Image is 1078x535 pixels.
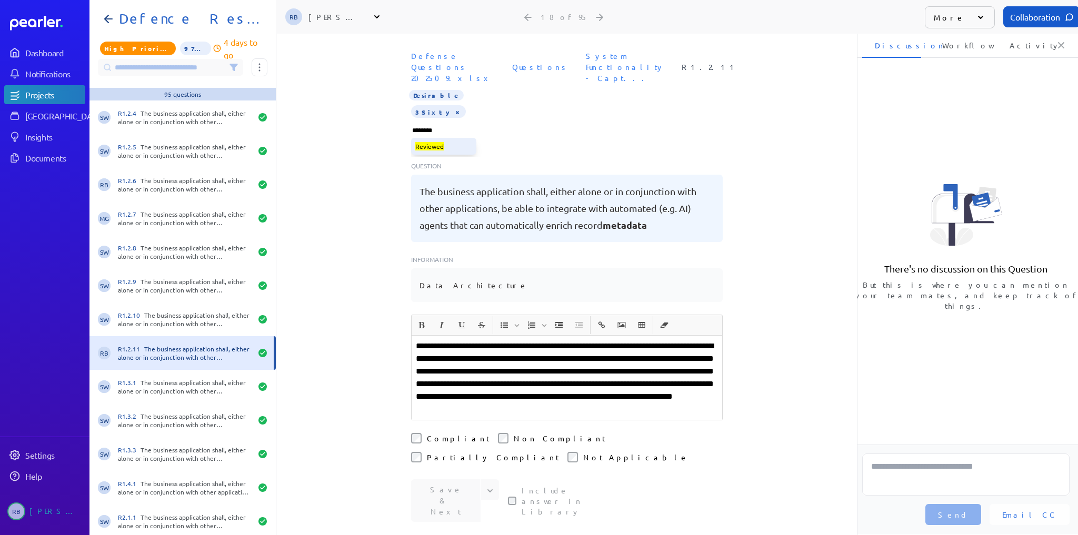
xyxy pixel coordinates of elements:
[118,345,144,353] span: R1.2.11
[29,502,82,520] div: [PERSON_NAME]
[118,412,252,429] div: The business application shall, either alone or in conjunction with other applications support do...
[930,33,989,58] li: Workflow
[452,316,471,334] span: Underline
[655,316,673,334] button: Clear Formatting
[884,263,1047,275] p: There's no discussion on this Question
[118,277,141,286] span: R1.2.9
[412,316,431,334] span: Bold
[472,316,491,334] span: Strike through
[25,89,84,100] div: Projects
[118,513,141,521] span: R2.1.1
[118,210,141,218] span: R1.2.7
[934,12,965,23] p: More
[118,176,141,185] span: R1.2.6
[25,450,84,460] div: Settings
[570,316,588,334] span: Decrease Indent
[655,316,674,334] span: Clear Formatting
[495,316,521,334] span: Insert Unordered List
[100,42,176,55] span: Priority
[4,127,85,146] a: Insights
[420,277,528,294] pre: Data Architecture
[415,142,444,150] mark: Reviewed
[407,46,500,88] span: Document: Defense Questions 202509.xlsx
[118,412,141,420] span: R1.3.2
[4,467,85,486] a: Help
[4,148,85,167] a: Documents
[550,316,568,334] button: Increase Indent
[411,161,723,170] p: Question
[613,316,631,334] button: Insert Image
[508,497,516,505] input: This checkbox controls whether your answer will be included in the Answer Library for future use
[411,255,723,264] p: Information
[593,316,611,334] button: Insert link
[508,57,573,77] span: Sheet: Questions
[612,316,631,334] span: Insert Image
[118,277,252,294] div: The business application shall, either alone or in conjunction with other applications allow auth...
[118,143,141,151] span: R1.2.5
[98,380,111,393] span: Steve Whittington
[523,316,541,334] button: Insert Ordered List
[4,106,85,125] a: [GEOGRAPHIC_DATA]
[118,311,252,328] div: The business application shall, either alone or in conjunction with other applications, allow use...
[180,42,211,55] span: 97% of Questions Completed
[541,12,588,22] div: 18 of 95
[25,68,84,79] div: Notifications
[473,316,491,334] button: Strike through
[925,504,981,525] button: Send
[409,90,464,100] span: Importance Desirable
[98,279,111,292] span: Steve Whittington
[10,16,85,31] a: Dashboard
[118,513,252,530] div: The business application shall, either alone or in conjunction with other applications be able to...
[118,210,252,227] div: The business application shall, either alone or in conjunction with other applications support co...
[427,452,559,462] label: Partially Compliant
[118,446,252,462] div: The business application shall, either alone or in conjunction with other applications, support i...
[633,316,651,334] button: Insert table
[420,183,714,234] pre: The business application shall, either alone or in conjunction with other applications, be able t...
[118,479,141,488] span: R1.4.1
[98,448,111,460] span: Steve Whittington
[413,316,431,334] button: Bold
[592,316,611,334] span: Insert link
[550,316,568,334] span: Increase Indent
[118,345,252,361] div: The business application shall, either alone or in conjunction with other applications, be able t...
[98,111,111,124] span: Steve Whittington
[514,433,605,443] label: Non Compliant
[1002,509,1057,520] span: Email CC
[98,481,111,494] span: Steve Whittington
[98,212,111,225] span: Michael Grimwade
[118,378,141,387] span: R1.3.1
[990,504,1070,525] button: Email CC
[308,12,361,22] div: [PERSON_NAME]
[118,143,252,159] div: The business application shall, either alone or in conjunction with other applications be able to...
[522,485,611,517] label: This checkbox controls whether your answer will be included in the Answer Library for future use
[582,46,669,88] span: Section: System Functionality - Capture and classification Obligation - Records metadata capture
[118,311,144,319] span: R1.2.10
[997,33,1056,58] li: Activity
[4,64,85,83] a: Notifications
[632,316,651,334] span: Insert table
[115,11,259,27] h1: Defence Response 202509
[25,132,84,142] div: Insights
[4,43,85,62] a: Dashboard
[98,246,111,258] span: Steve Whittington
[862,33,921,58] li: Discussion
[25,471,84,481] div: Help
[118,176,252,193] div: The business application shall, either alone or in conjunction with other applications be able to...
[433,316,451,334] button: Italic
[118,109,252,126] div: The business application shall, either alone or in conjunction with other applications support th...
[118,244,252,260] div: The business application shall, either alone or in conjunction with other applications, be able t...
[522,316,548,334] span: Insert Ordered List
[118,378,252,395] div: The business application shall, either alone or in conjunction with other applications be able to...
[4,498,85,524] a: RB[PERSON_NAME]
[411,125,476,136] input: Type here to add tags
[25,47,84,58] div: Dashboard
[98,515,111,528] span: Steve Whittington
[4,446,85,465] a: Settings
[98,313,111,326] span: Steve Whittington
[25,153,84,163] div: Documents
[98,145,111,157] span: Steve Whittington
[453,106,462,117] button: Tag at index 0 with value 3Sixty focussed. Press backspace to remove
[98,347,111,359] span: Ryan Baird
[583,452,688,462] label: Not Applicable
[98,178,111,191] span: Ryan Baird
